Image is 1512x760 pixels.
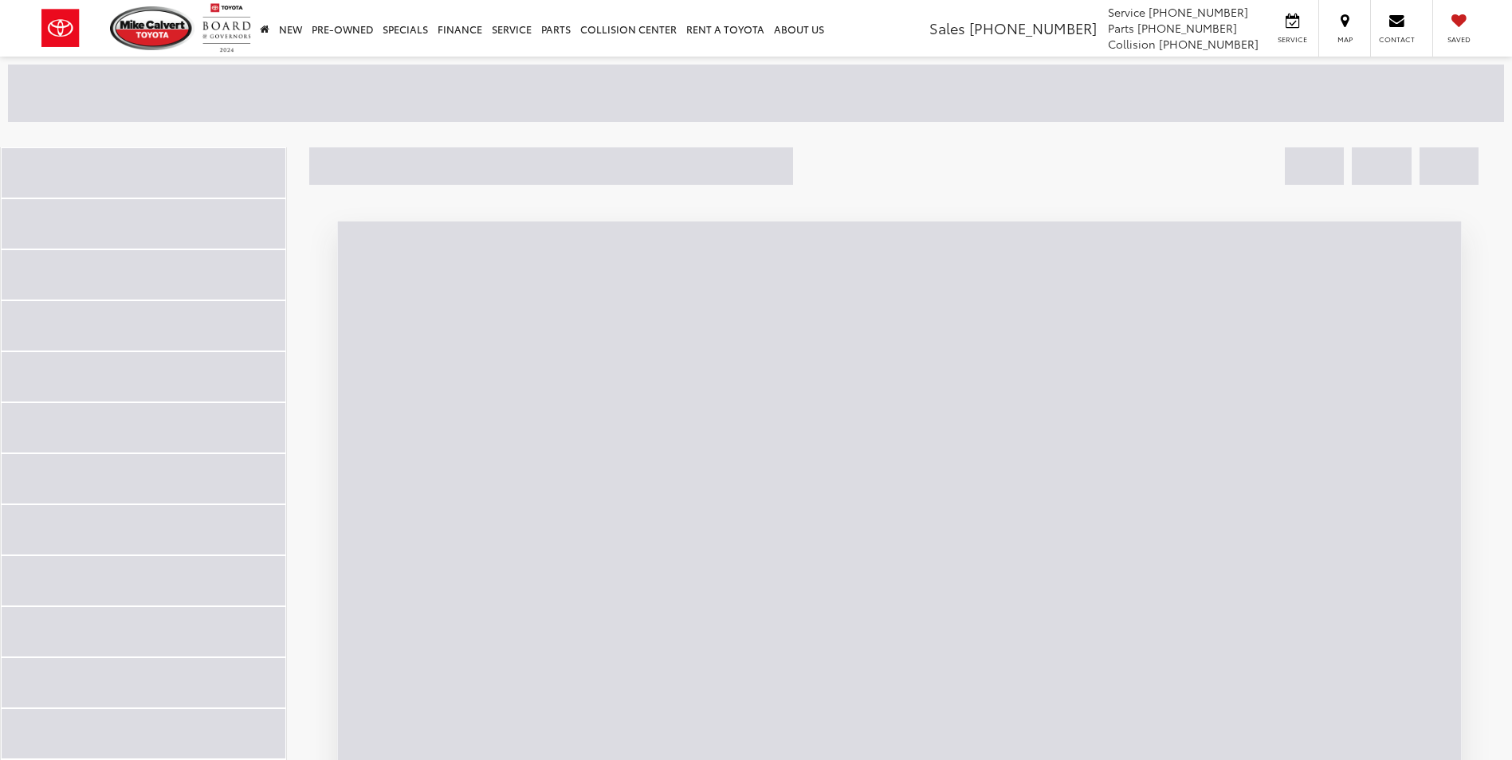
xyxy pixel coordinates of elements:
[1149,4,1248,20] span: [PHONE_NUMBER]
[1441,34,1476,45] span: Saved
[1274,34,1310,45] span: Service
[110,6,194,50] img: Mike Calvert Toyota
[929,18,965,38] span: Sales
[1108,36,1156,52] span: Collision
[1137,20,1237,36] span: [PHONE_NUMBER]
[969,18,1097,38] span: [PHONE_NUMBER]
[1108,4,1145,20] span: Service
[1159,36,1259,52] span: [PHONE_NUMBER]
[1327,34,1362,45] span: Map
[1108,20,1134,36] span: Parts
[1379,34,1415,45] span: Contact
